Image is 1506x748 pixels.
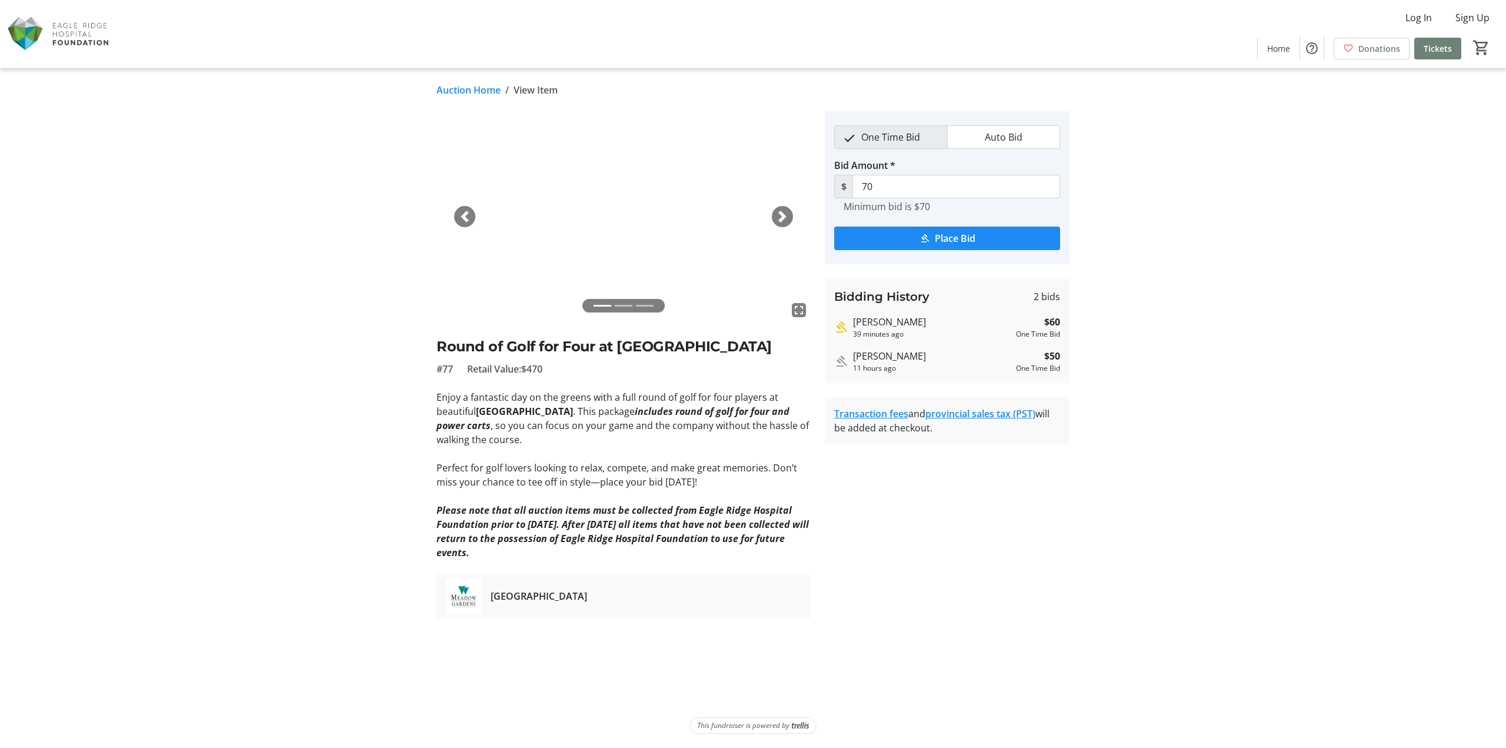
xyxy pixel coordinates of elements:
span: Retail Value: $470 [467,362,542,376]
button: Cart [1471,37,1492,58]
span: #77 [437,362,453,376]
a: Donations [1334,38,1410,59]
span: One Time Bid [854,126,927,148]
button: Place Bid [834,227,1060,250]
mat-icon: Highest bid [834,320,848,334]
img: Trellis Logo [792,722,809,730]
a: Tickets [1414,38,1461,59]
strong: $50 [1044,349,1060,363]
span: Home [1267,42,1290,55]
a: Auction Home [437,83,501,97]
span: $ [834,175,853,198]
div: 39 minutes ago [853,329,1011,340]
span: Auto Bid [978,126,1029,148]
p: Perfect for golf lovers looking to relax, compete, and make great memories. Don’t miss your chanc... [437,461,811,489]
em: Please note that all auction items must be collected from Eagle Ridge Hospital Foundation prior t... [437,504,809,559]
button: Help [1300,36,1324,60]
span: Place Bid [935,231,975,245]
span: Log In [1405,11,1432,25]
span: [GEOGRAPHIC_DATA] [491,589,587,603]
a: provincial sales tax (PST) [925,407,1035,420]
em: includes round of golf for four and power carts [437,405,789,432]
button: Log In [1396,8,1441,27]
button: Sign Up [1446,8,1499,27]
div: and will be added at checkout. [834,407,1060,435]
img: Image [437,111,811,322]
div: [PERSON_NAME] [853,349,1011,363]
span: Sign Up [1455,11,1490,25]
span: Donations [1358,42,1400,55]
p: Enjoy a fantastic day on the greens with a full round of golf for four players at beautiful . Thi... [437,390,811,447]
span: Tickets [1424,42,1452,55]
label: Bid Amount * [834,158,895,172]
a: Home [1258,38,1300,59]
mat-icon: fullscreen [792,303,806,317]
mat-icon: Outbid [834,354,848,368]
span: 2 bids [1034,290,1060,304]
strong: $60 [1044,315,1060,329]
div: 11 hours ago [853,363,1011,374]
span: This fundraiser is powered by [697,720,789,731]
h3: Bidding History [834,288,929,305]
span: View Item [514,83,558,97]
strong: [GEOGRAPHIC_DATA] [476,405,573,418]
img: Eagle Ridge Hospital Foundation's Logo [7,5,112,64]
span: / [505,83,509,97]
a: Transaction fees [834,407,908,420]
h2: Round of Golf for Four at [GEOGRAPHIC_DATA] [437,336,811,357]
img: Meadow Gardens [446,579,481,614]
div: [PERSON_NAME] [853,315,1011,329]
div: One Time Bid [1016,329,1060,340]
div: One Time Bid [1016,363,1060,374]
tr-hint: Minimum bid is $70 [844,201,930,212]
